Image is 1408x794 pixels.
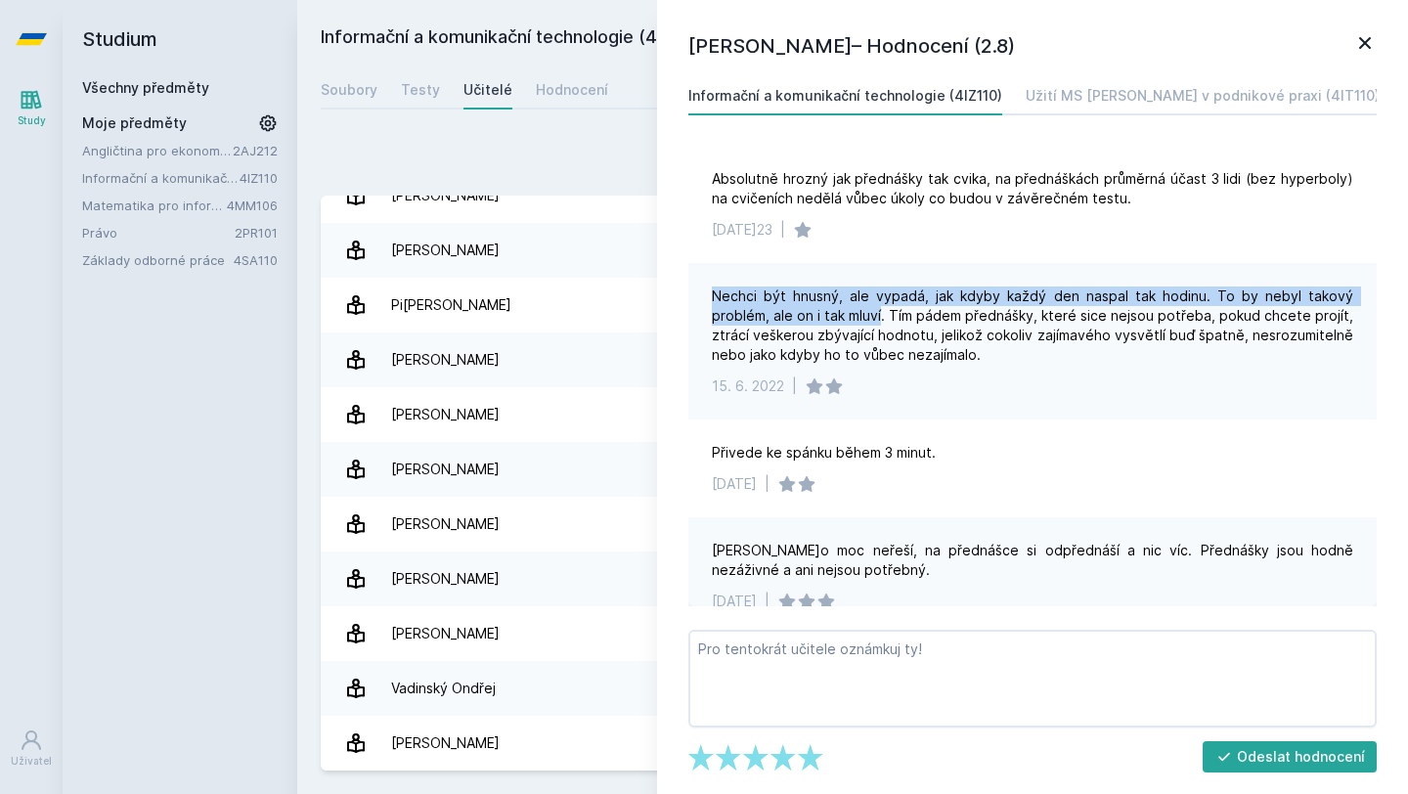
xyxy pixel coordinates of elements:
[391,395,500,434] div: [PERSON_NAME]
[391,286,511,325] div: Pi[PERSON_NAME]
[401,70,440,110] a: Testy
[321,716,1385,771] a: [PERSON_NAME] 1 hodnocení 5.0
[234,252,278,268] a: 4SA110
[4,719,59,778] a: Uživatel
[391,669,496,708] div: Vadinský Ondřej
[82,196,227,215] a: Matematika pro informatiky
[321,80,377,100] div: Soubory
[780,220,785,240] div: |
[82,113,187,133] span: Moje předměty
[712,541,1353,580] div: [PERSON_NAME]o moc neřeší, na přednášce si odpřednáší a nic víc. Přednášky jsou hodně nezáživné a...
[401,80,440,100] div: Testy
[765,474,770,494] div: |
[321,661,1385,716] a: Vadinský Ondřej 12 hodnocení 3.1
[11,754,52,769] div: Uživatel
[321,278,1385,332] a: Pi[PERSON_NAME] 14 hodnocení 3.0
[321,23,1160,55] h2: Informační a komunikační technologie (4IZ110)
[536,70,608,110] a: Hodnocení
[463,80,512,100] div: Učitelé
[1203,741,1378,772] button: Odeslat hodnocení
[82,223,235,243] a: Právo
[321,497,1385,551] a: [PERSON_NAME] 6 hodnocení 3.8
[18,113,46,128] div: Study
[391,559,500,598] div: [PERSON_NAME]
[321,70,377,110] a: Soubory
[712,287,1353,365] div: Nechci být hnusný, ale vypadá, jak kdyby každý den naspal tak hodinu. To by nebyl takový problém,...
[536,80,608,100] div: Hodnocení
[321,387,1385,442] a: [PERSON_NAME] 8 hodnocení 5.0
[82,79,209,96] a: Všechny předměty
[712,376,784,396] div: 15. 6. 2022
[792,376,797,396] div: |
[712,443,936,463] div: Přivede ke spánku během 3 minut.
[391,505,500,544] div: [PERSON_NAME]
[233,143,278,158] a: 2AJ212
[321,223,1385,278] a: [PERSON_NAME] 29 hodnocení 2.8
[712,474,757,494] div: [DATE]
[321,551,1385,606] a: [PERSON_NAME] 6 hodnocení 4.3
[321,442,1385,497] a: [PERSON_NAME] 12 hodnocení 4.8
[391,614,500,653] div: [PERSON_NAME]
[235,225,278,241] a: 2PR101
[391,176,500,215] div: [PERSON_NAME]
[391,340,500,379] div: [PERSON_NAME]
[712,169,1353,208] div: Absolutně hrozný jak přednášky tak cvika, na přednáškách průměrná účast 3 lidi (bez hyperboly) na...
[321,332,1385,387] a: [PERSON_NAME] 2 hodnocení 5.0
[712,592,757,611] div: [DATE]
[82,168,240,188] a: Informační a komunikační technologie
[765,592,770,611] div: |
[391,724,500,763] div: [PERSON_NAME]
[391,231,500,270] div: [PERSON_NAME]
[463,70,512,110] a: Učitelé
[712,220,772,240] div: [DATE]23
[4,78,59,138] a: Study
[240,170,278,186] a: 4IZ110
[391,450,500,489] div: [PERSON_NAME]
[321,606,1385,661] a: [PERSON_NAME] 4 hodnocení 5.0
[227,198,278,213] a: 4MM106
[82,141,233,160] a: Angličtina pro ekonomická studia 2 (B2/C1)
[82,250,234,270] a: Základy odborné práce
